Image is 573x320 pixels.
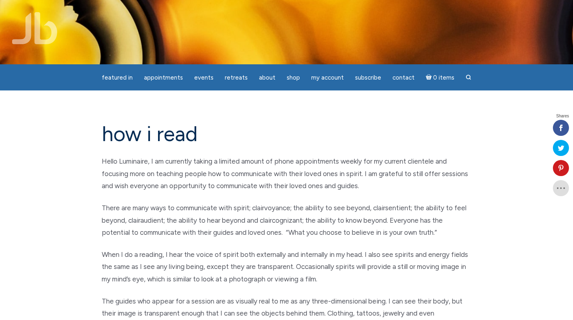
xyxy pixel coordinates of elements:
span: About [259,74,275,81]
span: Shop [287,74,300,81]
a: Retreats [220,70,253,86]
a: featured in [97,70,138,86]
span: featured in [102,74,133,81]
span: Appointments [144,74,183,81]
span: Subscribe [355,74,381,81]
a: About [254,70,280,86]
a: Subscribe [350,70,386,86]
span: Contact [392,74,415,81]
span: My Account [311,74,344,81]
span: Retreats [225,74,248,81]
span: 0 items [433,75,454,81]
i: Cart [426,74,433,81]
a: Contact [388,70,419,86]
span: Events [194,74,214,81]
h1: how i read [102,123,472,146]
a: Shop [282,70,305,86]
span: Shares [556,114,569,118]
p: When I do a reading, I hear the voice of spirit both externally and internally in my head. I also... [102,248,472,285]
a: My Account [306,70,349,86]
a: Cart0 items [421,69,460,86]
a: Events [189,70,218,86]
a: Appointments [139,70,188,86]
p: There are many ways to communicate with spirit; clairvoyance; the ability to see beyond, clairsen... [102,202,472,239]
img: Jamie Butler. The Everyday Medium [12,12,58,44]
p: Hello Luminaire, I am currently taking a limited amount of phone appointments weekly for my curre... [102,155,472,192]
